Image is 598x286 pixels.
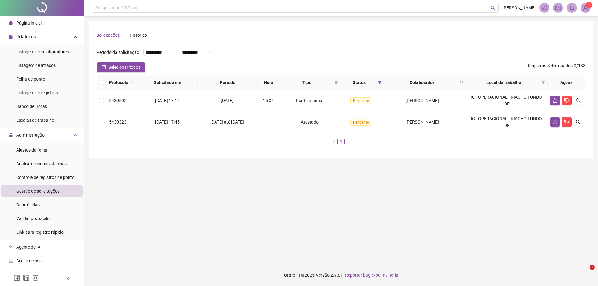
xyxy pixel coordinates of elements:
span: - [268,120,269,124]
span: Selecionar todos [108,64,140,71]
label: Período da solicitação [97,47,143,57]
span: Listagem de atrasos [16,63,56,68]
td: RC - OPERACIONAL - RIACHO FUNDO - DF [466,111,548,133]
li: Próxima página [345,138,352,145]
span: Validar protocolo [16,216,50,221]
span: Ajustes da folha [16,148,47,152]
span: Ponto manual [296,98,323,103]
span: search [491,6,495,10]
span: 1 [590,265,595,270]
span: file [9,35,13,39]
span: [DATE] 18:12 [155,98,180,103]
span: Folha de ponto [16,77,45,82]
li: Página anterior [330,138,337,145]
span: left [332,140,335,144]
span: Controle de registros de ponto [16,175,74,180]
span: Administração [16,133,45,138]
span: dislike [564,98,569,103]
span: 5430323 [109,120,126,124]
div: Histórico [130,32,147,39]
span: [DATE] até [DATE] [210,120,244,124]
span: check-square [102,65,106,69]
span: lock [9,133,13,137]
span: Link para registro rápido [16,230,64,235]
img: 76237 [581,3,590,12]
td: RC - OPERACIONAL - RIACHO FUNDO - DF [466,90,548,111]
span: search [131,81,135,84]
span: dislike [564,120,569,124]
span: instagram [32,275,39,281]
span: search [460,81,464,84]
span: [DATE] [221,98,234,103]
span: Colaborador [387,79,458,86]
span: filter [334,81,338,84]
span: Status [343,79,375,86]
footer: QRPoint © 2025 - 2.93.1 - [84,264,598,286]
span: Gestão de solicitações [16,189,59,194]
span: Registros Selecionados [528,63,573,68]
span: filter [378,81,382,84]
span: right [347,140,350,144]
button: right [345,138,352,145]
th: Período [198,75,257,90]
th: Hora [258,75,280,90]
span: Listagem de colaboradores [16,49,69,54]
span: facebook [14,275,20,281]
span: left [66,276,70,281]
span: search [459,78,465,87]
span: Listagem de registros [16,90,58,95]
span: bell [569,5,575,11]
span: Reportar bug e/ou melhoria [345,273,398,278]
span: like [553,120,558,124]
button: Selecionar todos [97,62,145,72]
span: [PERSON_NAME] [406,120,439,124]
span: [PERSON_NAME] [502,4,536,11]
span: notification [542,5,547,11]
span: 5430502 [109,98,126,103]
span: : 0 / 183 [528,62,586,72]
span: audit [9,259,13,263]
span: search [130,78,136,87]
span: Versão [316,273,330,278]
span: Página inicial [16,21,42,26]
div: Solicitações [97,32,120,39]
iframe: Intercom live chat [577,265,592,280]
span: Escalas de trabalho [16,118,54,123]
span: Pendente [350,119,371,126]
span: mail [555,5,561,11]
span: filter [541,81,545,84]
span: filter [333,78,339,87]
span: search [576,120,581,124]
span: swap-right [174,50,179,55]
div: Ações [550,79,583,86]
span: Análise de inconsistências [16,161,67,166]
span: filter [377,78,383,87]
span: Relatórios [16,34,36,39]
span: Aceite de uso [16,258,42,263]
span: Atestado [301,120,319,124]
span: filter [540,78,546,87]
span: to [174,50,179,55]
span: [PERSON_NAME] [406,98,439,103]
sup: Atualize o seu contato no menu Meus Dados [586,2,592,8]
span: [DATE] 17:45 [155,120,180,124]
span: 1 [588,3,590,7]
span: linkedin [23,275,29,281]
span: Tipo [282,79,332,86]
span: Banco de Horas [16,104,47,109]
button: left [330,138,337,145]
span: Local de trabalho [469,79,539,86]
span: Ocorrências [16,202,40,207]
span: Protocolo [109,79,128,86]
span: search [576,98,581,103]
span: Agente de IA [16,245,40,250]
span: home [9,21,13,25]
th: Solicitado em [137,75,198,90]
a: 1 [338,138,344,145]
span: 15:05 [263,98,274,103]
span: like [553,98,558,103]
li: 1 [337,138,345,145]
span: Pendente [350,97,371,104]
